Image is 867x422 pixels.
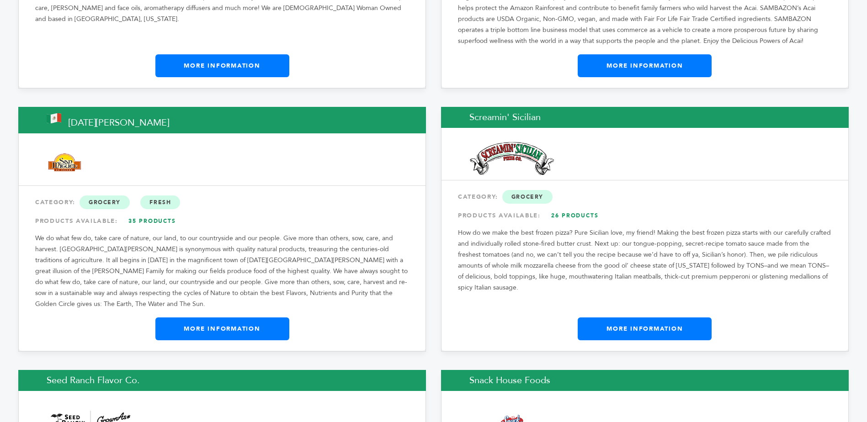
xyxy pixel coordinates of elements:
[35,213,409,229] div: PRODUCTS AVAILABLE:
[458,207,832,224] div: PRODUCTS AVAILABLE:
[47,113,61,123] img: This brand is from Mexico (MX)
[470,142,554,175] img: Screamin' Sicilian
[441,370,849,391] h2: Snack House Foods
[140,195,180,209] span: Fresh
[441,107,849,128] h2: Screamin' Sicilian
[578,54,712,77] a: More Information
[120,213,184,229] a: 35 Products
[578,317,712,340] a: More Information
[458,189,832,205] div: CATEGORY:
[155,317,289,340] a: More Information
[47,148,132,179] img: San Miguel
[18,107,426,133] h2: [DATE][PERSON_NAME]
[458,227,832,293] p: How do we make the best frozen pizza? Pure Sicilian love, my friend! Making the best frozen pizza...
[502,190,553,204] span: Grocery
[155,54,289,77] a: More Information
[18,370,426,391] h2: Seed Ranch Flavor Co.
[35,194,409,211] div: CATEGORY:
[80,195,130,209] span: Grocery
[543,207,607,224] a: 26 Products
[35,233,409,310] p: We do what few do, take care of nature, our land, to our countryside and our people. Give more th...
